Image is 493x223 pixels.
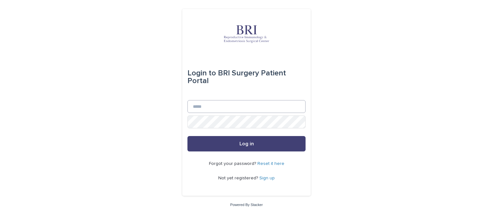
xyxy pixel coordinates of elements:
[218,176,259,180] span: Not yet registered?
[257,161,284,166] a: Reset it here
[230,203,263,207] a: Powered By Stacker
[259,176,275,180] a: Sign up
[187,69,216,77] span: Login to
[208,24,285,44] img: oRmERfgFTTevZZKagoCM
[209,161,257,166] span: Forgot your password?
[239,141,254,146] span: Log in
[187,64,306,90] div: BRI Surgery Patient Portal
[187,136,306,151] button: Log in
